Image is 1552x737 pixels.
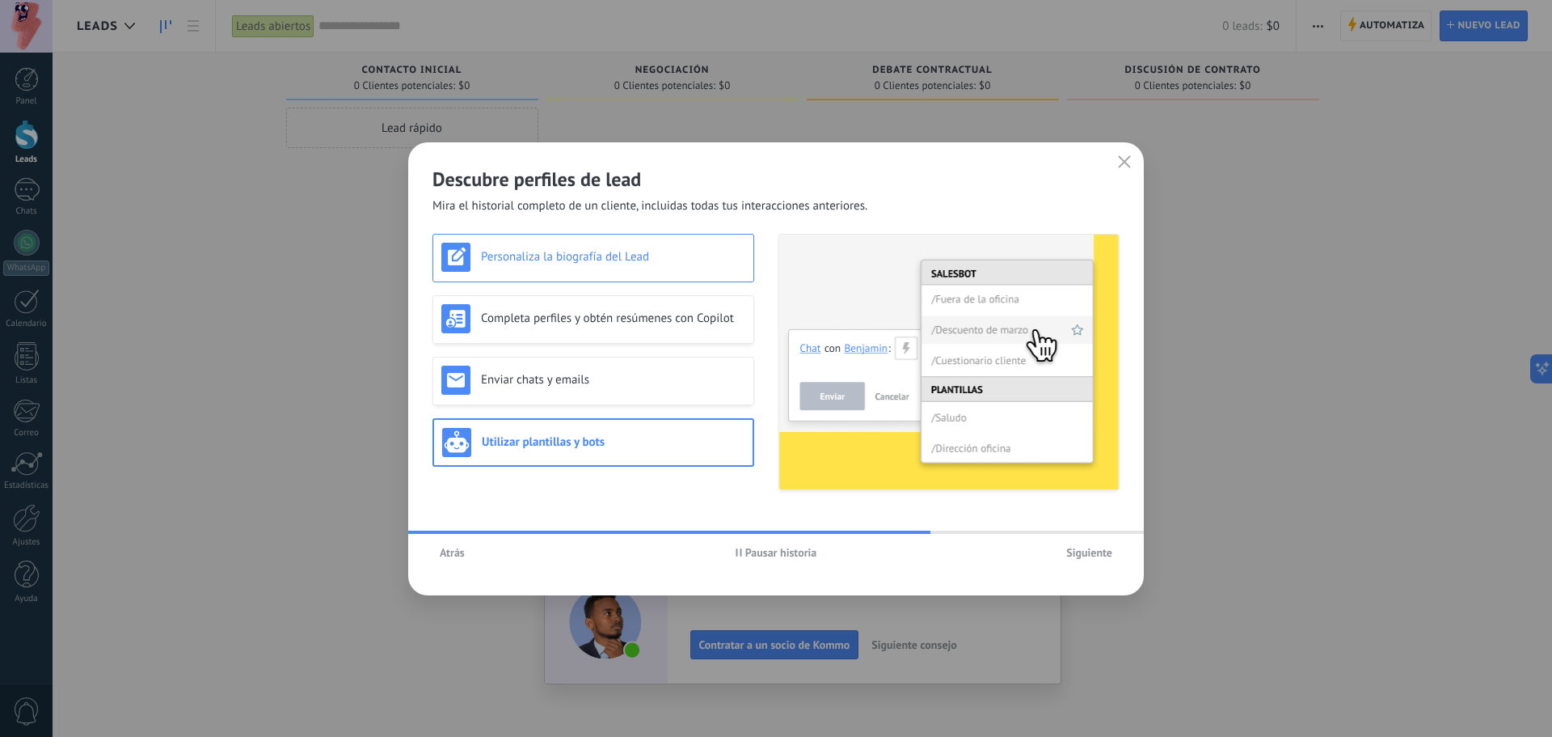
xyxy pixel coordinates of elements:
[481,372,745,388] h3: Enviar chats y emails
[1059,540,1120,565] button: Siguiente
[440,547,465,558] span: Atrás
[1066,547,1112,558] span: Siguiente
[481,311,745,326] h3: Completa perfiles y obtén resúmenes con Copilot
[432,198,867,214] span: Mira el historial completo de un cliente, incluidas todas tus interacciones anteriores.
[728,540,824,565] button: Pausar historia
[432,167,1120,192] h2: Descubre perfiles de lead
[481,249,745,265] h3: Personaliza la biografía del Lead
[745,547,817,558] span: Pausar historia
[432,540,472,565] button: Atrás
[482,434,744,450] h3: Utilizar plantillas y bots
